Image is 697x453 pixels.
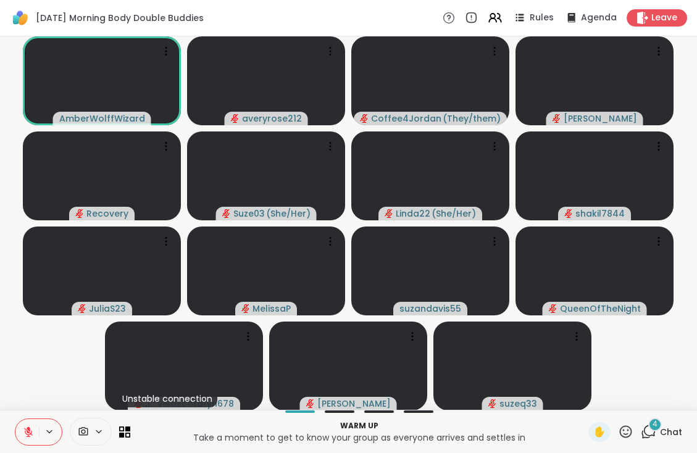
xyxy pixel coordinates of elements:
[399,302,461,315] span: suzandavis55
[233,207,265,220] span: Suze03
[59,112,145,125] span: AmberWolffWizard
[253,302,291,315] span: MelissaP
[549,304,557,313] span: audio-muted
[651,12,677,24] span: Leave
[443,112,501,125] span: ( They/them )
[86,207,128,220] span: Recovery
[553,114,561,123] span: audio-muted
[581,12,617,24] span: Agenda
[499,397,537,410] span: suzeq33
[89,302,126,315] span: JuliaS23
[371,112,441,125] span: Coffee4Jordan
[222,209,231,218] span: audio-muted
[117,390,217,407] div: Unstable connection
[653,419,657,430] span: 4
[241,304,250,313] span: audio-muted
[360,114,369,123] span: audio-muted
[660,426,682,438] span: Chat
[78,304,86,313] span: audio-muted
[560,302,641,315] span: QueenOfTheNight
[564,112,637,125] span: [PERSON_NAME]
[593,425,606,439] span: ✋
[266,207,311,220] span: ( She/Her )
[530,12,554,24] span: Rules
[75,209,84,218] span: audio-muted
[36,12,204,24] span: [DATE] Morning Body Double Buddies
[231,114,240,123] span: audio-muted
[575,207,625,220] span: shakil7844
[564,209,573,218] span: audio-muted
[385,209,393,218] span: audio-muted
[317,397,391,410] span: [PERSON_NAME]
[432,207,476,220] span: ( She/Her )
[10,7,31,28] img: ShareWell Logomark
[242,112,302,125] span: averyrose212
[396,207,430,220] span: Linda22
[488,399,497,408] span: audio-muted
[138,420,581,431] p: Warm up
[138,431,581,444] p: Take a moment to get to know your group as everyone arrives and settles in
[306,399,315,408] span: audio-muted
